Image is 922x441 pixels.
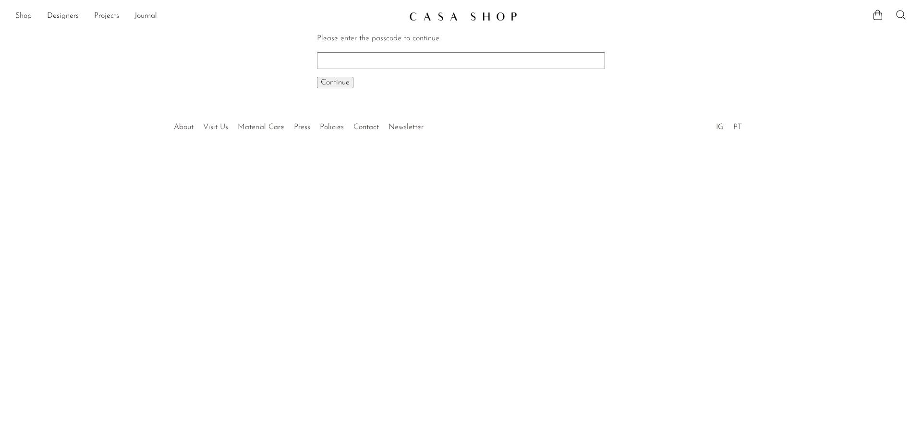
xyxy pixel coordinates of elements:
[317,77,353,88] button: Continue
[321,79,350,86] span: Continue
[134,10,157,23] a: Journal
[320,123,344,131] a: Policies
[203,123,228,131] a: Visit Us
[15,10,32,23] a: Shop
[353,123,379,131] a: Contact
[238,123,284,131] a: Material Care
[47,10,79,23] a: Designers
[15,8,401,24] ul: NEW HEADER MENU
[716,123,724,131] a: IG
[94,10,119,23] a: Projects
[733,123,742,131] a: PT
[294,123,310,131] a: Press
[174,123,194,131] a: About
[711,116,747,134] ul: Social Medias
[317,35,441,42] label: Please enter the passcode to continue:
[169,116,428,134] ul: Quick links
[15,8,401,24] nav: Desktop navigation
